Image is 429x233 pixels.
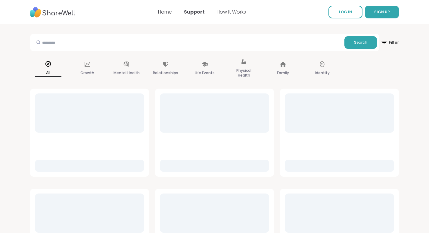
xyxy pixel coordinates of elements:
[158,8,172,15] a: Home
[277,69,289,77] p: Family
[374,9,390,14] span: SIGN UP
[328,6,362,18] a: LOG IN
[315,69,330,77] p: Identity
[339,9,352,14] span: LOG IN
[344,36,377,49] button: Search
[195,69,215,77] p: Life Events
[365,6,399,18] button: SIGN UP
[381,34,399,51] button: Filter
[30,4,75,20] img: ShareWell Nav Logo
[113,69,140,77] p: Mental Health
[153,69,178,77] p: Relationships
[217,8,246,15] a: How It Works
[381,35,399,50] span: Filter
[354,40,367,45] span: Search
[231,67,257,79] p: Physical Health
[35,69,61,77] p: All
[184,8,205,15] a: Support
[80,69,94,77] p: Growth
